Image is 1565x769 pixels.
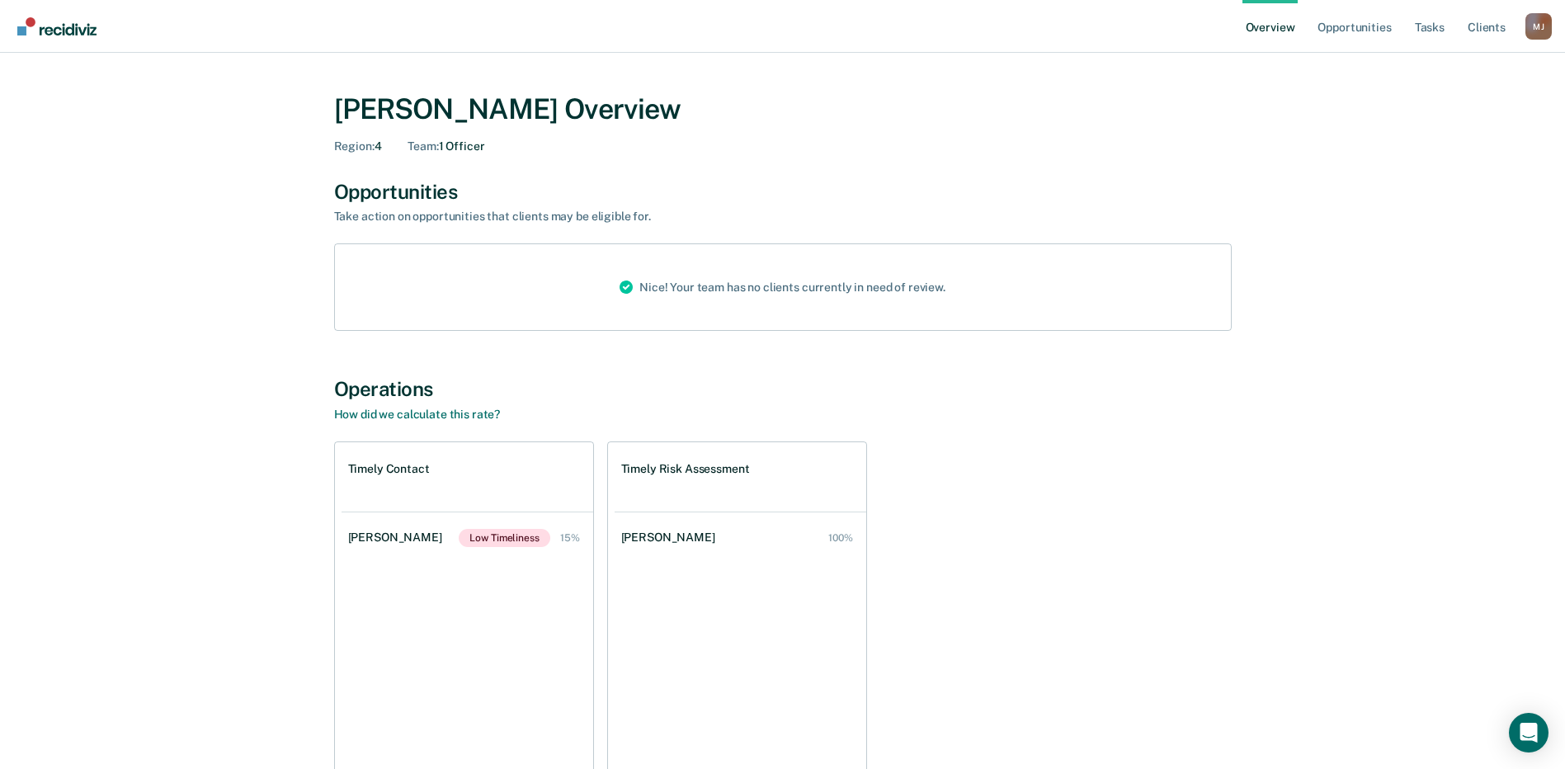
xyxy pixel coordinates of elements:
h1: Timely Risk Assessment [621,462,750,476]
div: Open Intercom Messenger [1509,713,1549,752]
div: Take action on opportunities that clients may be eligible for. [334,210,912,224]
img: Recidiviz [17,17,97,35]
div: Operations [334,377,1232,401]
div: 100% [828,532,853,544]
span: Team : [408,139,438,153]
a: [PERSON_NAME] 100% [615,514,866,561]
div: [PERSON_NAME] [621,531,722,545]
span: Region : [334,139,375,153]
div: Nice! Your team has no clients currently in need of review. [606,244,959,330]
h1: Timely Contact [348,462,430,476]
div: [PERSON_NAME] Overview [334,92,1232,126]
a: How did we calculate this rate? [334,408,501,421]
button: Profile dropdown button [1525,13,1552,40]
a: [PERSON_NAME]Low Timeliness 15% [342,512,593,564]
div: M J [1525,13,1552,40]
div: 15% [560,532,580,544]
span: Low Timeliness [459,529,549,547]
div: [PERSON_NAME] [348,531,449,545]
div: Opportunities [334,180,1232,204]
div: 4 [334,139,382,153]
div: 1 Officer [408,139,484,153]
